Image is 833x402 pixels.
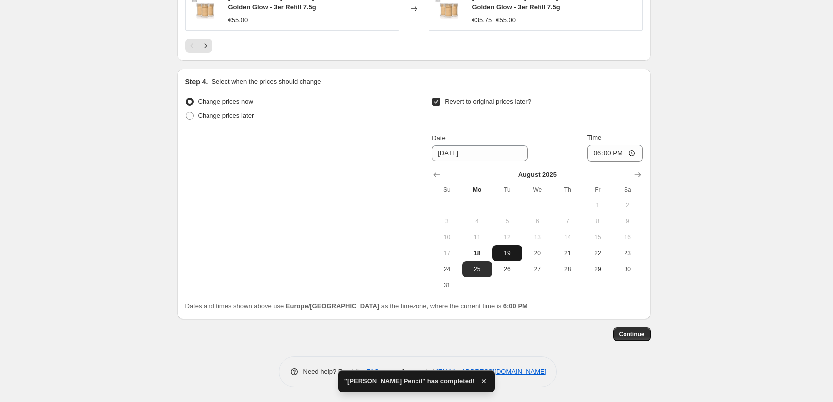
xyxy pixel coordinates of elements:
[556,249,578,257] span: 21
[583,198,613,213] button: Friday August 1 2025
[552,245,582,261] button: Thursday August 21 2025
[492,229,522,245] button: Tuesday August 12 2025
[436,233,458,241] span: 10
[496,16,516,24] span: €55.00
[462,261,492,277] button: Monday August 25 2025
[613,182,642,198] th: Saturday
[587,233,609,241] span: 15
[503,302,528,310] b: 6:00 PM
[462,182,492,198] th: Monday
[492,261,522,277] button: Tuesday August 26 2025
[587,249,609,257] span: 22
[462,229,492,245] button: Monday August 11 2025
[198,112,254,119] span: Change prices later
[379,368,436,375] span: or email support at
[496,233,518,241] span: 12
[587,201,609,209] span: 1
[344,376,475,386] span: "[PERSON_NAME] Pencil" has completed!
[587,134,601,141] span: Time
[492,245,522,261] button: Tuesday August 19 2025
[436,265,458,273] span: 24
[552,182,582,198] th: Thursday
[583,229,613,245] button: Friday August 15 2025
[613,198,642,213] button: Saturday August 2 2025
[583,245,613,261] button: Friday August 22 2025
[430,168,444,182] button: Show previous month, July 2025
[432,213,462,229] button: Sunday August 3 2025
[556,265,578,273] span: 28
[526,249,548,257] span: 20
[436,217,458,225] span: 3
[552,261,582,277] button: Thursday August 28 2025
[432,145,528,161] input: 8/18/2025
[522,245,552,261] button: Wednesday August 20 2025
[617,233,638,241] span: 16
[556,217,578,225] span: 7
[583,261,613,277] button: Friday August 29 2025
[526,233,548,241] span: 13
[522,261,552,277] button: Wednesday August 27 2025
[466,217,488,225] span: 4
[583,182,613,198] th: Friday
[432,277,462,293] button: Sunday August 31 2025
[522,229,552,245] button: Wednesday August 13 2025
[436,186,458,194] span: Su
[522,182,552,198] th: Wednesday
[526,186,548,194] span: We
[466,265,488,273] span: 25
[617,201,638,209] span: 2
[492,182,522,198] th: Tuesday
[496,249,518,257] span: 19
[496,217,518,225] span: 5
[617,265,638,273] span: 30
[613,327,651,341] button: Continue
[185,77,208,87] h2: Step 4.
[587,186,609,194] span: Fr
[432,134,445,142] span: Date
[185,39,212,53] nav: Pagination
[617,249,638,257] span: 23
[583,213,613,229] button: Friday August 8 2025
[462,245,492,261] button: Today Monday August 18 2025
[466,186,488,194] span: Mo
[522,213,552,229] button: Wednesday August 6 2025
[552,229,582,245] button: Thursday August 14 2025
[303,368,367,375] span: Need help? Read the
[366,368,379,375] a: FAQ
[436,249,458,257] span: 17
[619,330,645,338] span: Continue
[432,229,462,245] button: Sunday August 10 2025
[613,245,642,261] button: Saturday August 23 2025
[587,265,609,273] span: 29
[587,217,609,225] span: 8
[185,302,528,310] span: Dates and times shown above use as the timezone, where the current time is
[432,261,462,277] button: Sunday August 24 2025
[496,186,518,194] span: Tu
[432,245,462,261] button: Sunday August 17 2025
[617,186,638,194] span: Sa
[211,77,321,87] p: Select when the prices should change
[556,233,578,241] span: 14
[286,302,379,310] b: Europe/[GEOGRAPHIC_DATA]
[496,265,518,273] span: 26
[198,98,253,105] span: Change prices now
[556,186,578,194] span: Th
[613,213,642,229] button: Saturday August 9 2025
[199,39,212,53] button: Next
[462,213,492,229] button: Monday August 4 2025
[526,265,548,273] span: 27
[472,16,492,24] span: €35.75
[617,217,638,225] span: 9
[587,145,643,162] input: 12:00
[228,16,248,24] span: €55.00
[466,249,488,257] span: 18
[466,233,488,241] span: 11
[613,261,642,277] button: Saturday August 30 2025
[492,213,522,229] button: Tuesday August 5 2025
[445,98,531,105] span: Revert to original prices later?
[613,229,642,245] button: Saturday August 16 2025
[432,182,462,198] th: Sunday
[526,217,548,225] span: 6
[436,368,546,375] a: [EMAIL_ADDRESS][DOMAIN_NAME]
[436,281,458,289] span: 31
